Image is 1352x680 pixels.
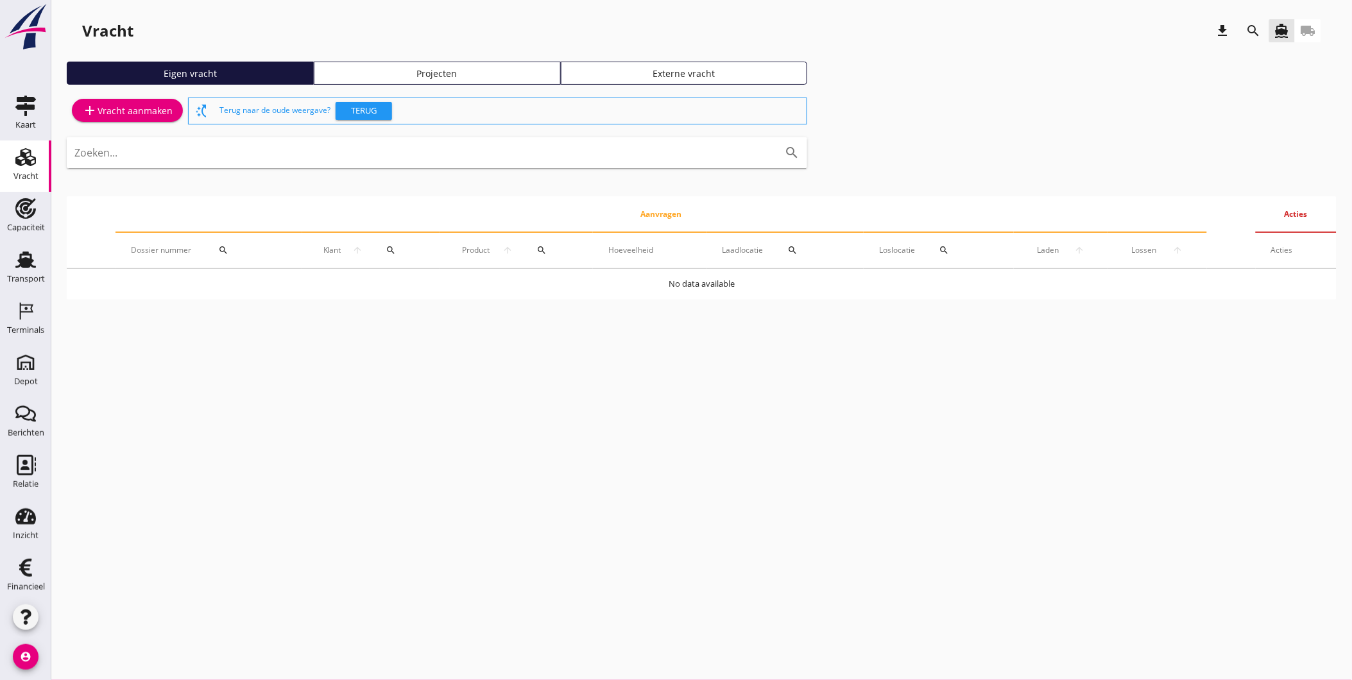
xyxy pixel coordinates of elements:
[1271,244,1321,256] div: Acties
[218,245,228,255] i: search
[1215,23,1231,38] i: download
[74,142,764,163] input: Zoeken...
[13,531,39,540] div: Inzicht
[7,582,45,591] div: Financieel
[116,196,1207,232] th: Aanvragen
[67,269,1337,300] td: No data available
[496,245,519,255] i: arrow_upward
[194,103,209,119] i: switch_access_shortcut
[1124,244,1165,256] span: Lossen
[1246,23,1262,38] i: search
[82,21,133,41] div: Vracht
[1029,244,1066,256] span: Laden
[73,67,308,80] div: Eigen vracht
[722,235,849,266] div: Laadlocatie
[1256,196,1337,232] th: Acties
[1274,23,1290,38] i: directions_boat
[7,275,45,283] div: Transport
[67,62,314,85] a: Eigen vracht
[314,62,561,85] a: Projecten
[784,145,800,160] i: search
[82,103,98,118] i: add
[3,3,49,51] img: logo-small.a267ee39.svg
[561,62,808,85] a: Externe vracht
[347,245,369,255] i: arrow_upward
[13,172,39,180] div: Vracht
[82,103,173,118] div: Vracht aanmaken
[15,121,36,129] div: Kaart
[8,429,44,437] div: Berichten
[320,67,555,80] div: Projecten
[336,102,392,120] button: Terug
[7,326,44,334] div: Terminals
[131,235,286,266] div: Dossier nummer
[386,245,396,255] i: search
[318,244,347,256] span: Klant
[939,245,950,255] i: search
[879,235,998,266] div: Loslocatie
[219,98,801,124] div: Terug naar de oude weergave?
[13,644,39,670] i: account_circle
[1301,23,1316,38] i: local_shipping
[537,245,547,255] i: search
[787,245,798,255] i: search
[14,377,38,386] div: Depot
[608,244,691,256] div: Hoeveelheid
[567,67,802,80] div: Externe vracht
[7,223,45,232] div: Capaciteit
[1165,245,1192,255] i: arrow_upward
[341,105,387,117] div: Terug
[13,480,39,488] div: Relatie
[72,99,183,122] a: Vracht aanmaken
[1066,245,1092,255] i: arrow_upward
[456,244,496,256] span: Product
